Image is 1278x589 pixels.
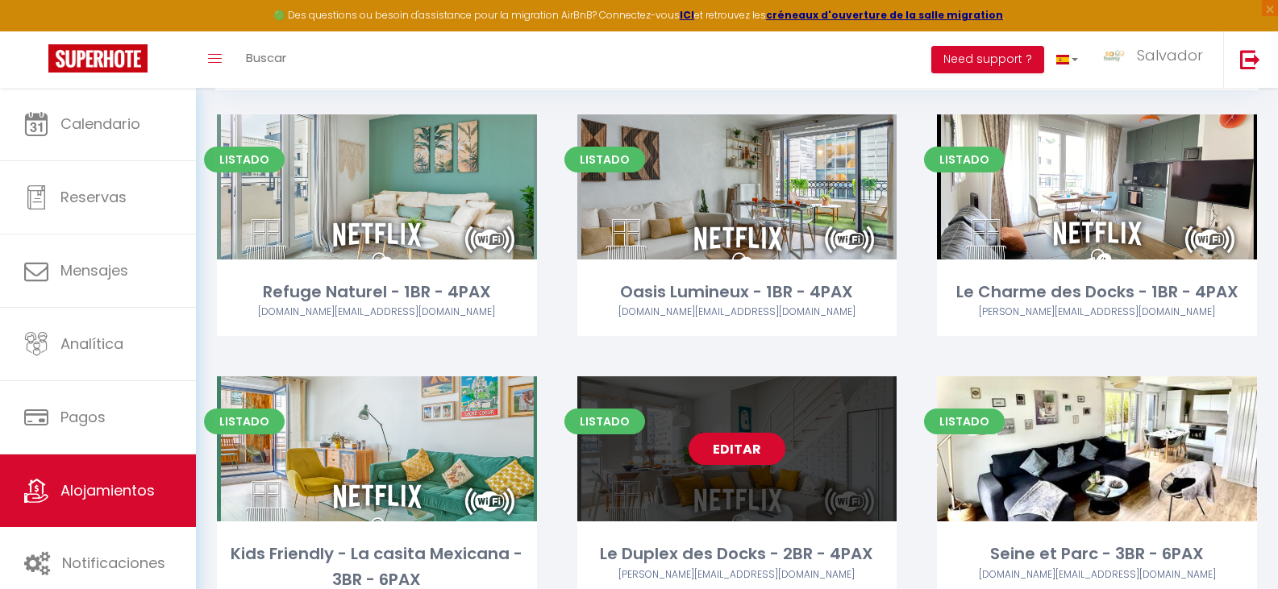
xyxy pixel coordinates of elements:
[60,407,106,427] span: Pagos
[60,334,123,354] span: Analítica
[564,147,645,172] span: Listado
[564,409,645,434] span: Listado
[204,409,285,434] span: Listado
[217,305,537,320] div: Airbnb
[937,567,1257,583] div: Airbnb
[577,567,897,583] div: Airbnb
[924,147,1005,172] span: Listado
[1102,48,1126,64] img: ...
[246,49,286,66] span: Buscar
[1137,45,1203,65] span: Salvador
[60,480,155,500] span: Alojamientos
[577,541,897,566] div: Le Duplex des Docks - 2BR - 4PAX
[937,541,1257,566] div: Seine et Parc - 3BR - 6PAX
[60,187,127,207] span: Reservas
[680,8,694,22] a: ICI
[937,305,1257,320] div: Airbnb
[204,147,285,172] span: Listado
[234,31,298,88] a: Buscar
[60,114,140,134] span: Calendario
[931,46,1044,73] button: Need support ?
[13,6,61,55] button: Ouvrir le widget de chat LiveChat
[1090,31,1223,88] a: ... Salvador
[577,280,897,305] div: Oasis Lumineux - 1BR - 4PAX
[217,280,537,305] div: Refuge Naturel - 1BR - 4PAX
[937,280,1257,305] div: Le Charme des Docks - 1BR - 4PAX
[689,433,785,465] a: Editar
[766,8,1003,22] a: créneaux d'ouverture de la salle migration
[60,260,128,280] span: Mensajes
[924,409,1005,434] span: Listado
[1240,49,1260,69] img: logout
[577,305,897,320] div: Airbnb
[48,44,148,73] img: Super Booking
[62,553,165,573] span: Notificaciones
